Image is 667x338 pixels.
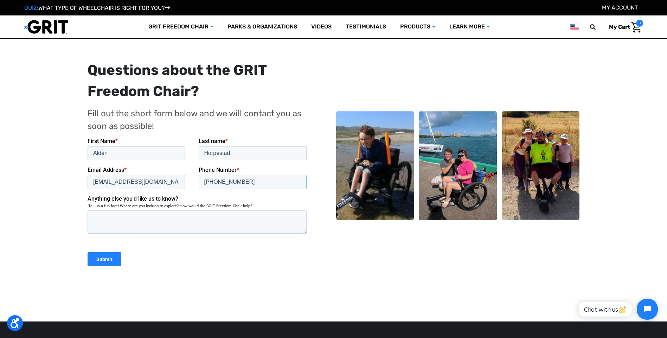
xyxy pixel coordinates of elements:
img: GRIT All-Terrain Wheelchair and Mobility Equipment [24,20,68,34]
a: Videos [304,15,339,38]
div: Questions about the GRIT Freedom Chair? [88,60,309,102]
a: Products [393,15,442,38]
a: GRIT Freedom Chair [141,15,220,38]
a: Account [602,4,638,11]
a: Testimonials [339,15,393,38]
input: Search [593,20,604,34]
span: My Cart [609,24,630,30]
a: Cart with 0 items [604,20,643,34]
a: Learn More [442,15,497,38]
img: Cart [631,22,641,33]
img: us.png [570,22,579,31]
span: 0 [636,20,643,27]
iframe: Form 1 [88,138,309,272]
iframe: Tidio Chat [571,293,664,326]
a: Parks & Organizations [220,15,304,38]
a: QUIZ:WHAT TYPE OF WHEELCHAIR IS RIGHT FOR YOU? [24,5,170,11]
span: QUIZ: [24,5,38,11]
p: Fill out the short form below and we will contact you as soon as possible! [88,107,309,132]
